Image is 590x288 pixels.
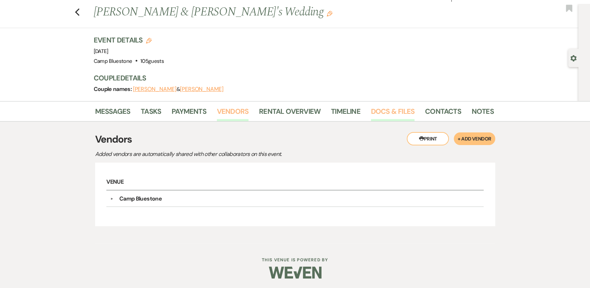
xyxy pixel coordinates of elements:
button: Open lead details [570,54,577,61]
button: + Add Vendor [454,132,495,145]
img: Weven Logo [269,260,321,285]
button: Edit [327,10,332,17]
span: Couple names: [94,85,133,93]
button: [PERSON_NAME] [180,86,224,92]
button: ▼ [108,197,116,201]
h3: Couple Details [94,73,487,83]
h6: Venue [106,174,483,191]
a: Tasks [141,106,161,121]
a: Timeline [331,106,360,121]
a: Docs & Files [371,106,415,121]
span: [DATE] [94,48,108,55]
h1: [PERSON_NAME] & [PERSON_NAME]'s Wedding [94,4,408,21]
h3: Vendors [95,132,495,147]
span: 105 guests [140,58,164,65]
div: Camp Bluestone [119,195,162,203]
span: & [133,86,224,93]
h3: Event Details [94,35,164,45]
a: Messages [95,106,131,121]
a: Notes [472,106,494,121]
a: Payments [172,106,206,121]
a: Rental Overview [259,106,320,121]
button: Print [407,132,449,145]
span: Camp Bluestone [94,58,132,65]
button: [PERSON_NAME] [133,86,177,92]
a: Contacts [425,106,461,121]
a: Vendors [217,106,248,121]
p: Added vendors are automatically shared with other collaborators on this event. [95,150,341,159]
